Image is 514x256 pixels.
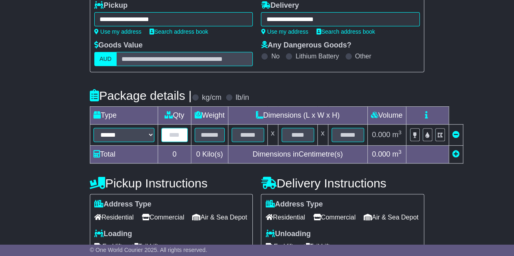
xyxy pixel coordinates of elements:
td: Qty [158,107,191,125]
span: Tail Lift [130,240,158,253]
a: Use my address [94,28,141,35]
td: Weight [191,107,228,125]
label: Unloading [265,230,310,239]
label: Address Type [94,200,152,209]
span: Air & Sea Depot [364,211,419,224]
label: kg/cm [202,93,221,102]
span: Forklift [265,240,293,253]
label: Address Type [265,200,323,209]
span: 0.000 [372,131,390,139]
span: © One World Courier 2025. All rights reserved. [90,247,207,253]
label: lb/in [236,93,249,102]
td: 0 [158,146,191,163]
a: Remove this item [452,131,460,139]
h4: Delivery Instructions [261,176,424,190]
label: No [271,52,279,60]
td: x [317,125,328,146]
span: 0.000 [372,150,390,158]
label: Other [355,52,371,60]
a: Add new item [452,150,460,158]
label: Delivery [261,1,299,10]
span: Tail Lift [301,240,330,253]
td: Total [90,146,158,163]
span: m [392,150,401,158]
span: Commercial [313,211,356,224]
span: Residential [94,211,134,224]
h4: Pickup Instructions [90,176,253,190]
a: Search address book [317,28,375,35]
label: Any Dangerous Goods? [261,41,351,50]
span: 0 [196,150,200,158]
label: Loading [94,230,132,239]
span: m [392,131,401,139]
a: Use my address [261,28,308,35]
a: Search address book [150,28,208,35]
sup: 3 [398,149,401,155]
label: AUD [94,52,117,66]
td: Volume [367,107,406,125]
td: Kilo(s) [191,146,228,163]
span: Commercial [142,211,184,224]
td: Type [90,107,158,125]
td: Dimensions (L x W x H) [228,107,367,125]
span: Residential [265,211,305,224]
td: x [267,125,278,146]
span: Forklift [94,240,122,253]
sup: 3 [398,129,401,136]
label: Lithium Battery [295,52,339,60]
span: Air & Sea Depot [192,211,247,224]
td: Dimensions in Centimetre(s) [228,146,367,163]
h4: Package details | [90,89,192,102]
label: Pickup [94,1,128,10]
label: Goods Value [94,41,143,50]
